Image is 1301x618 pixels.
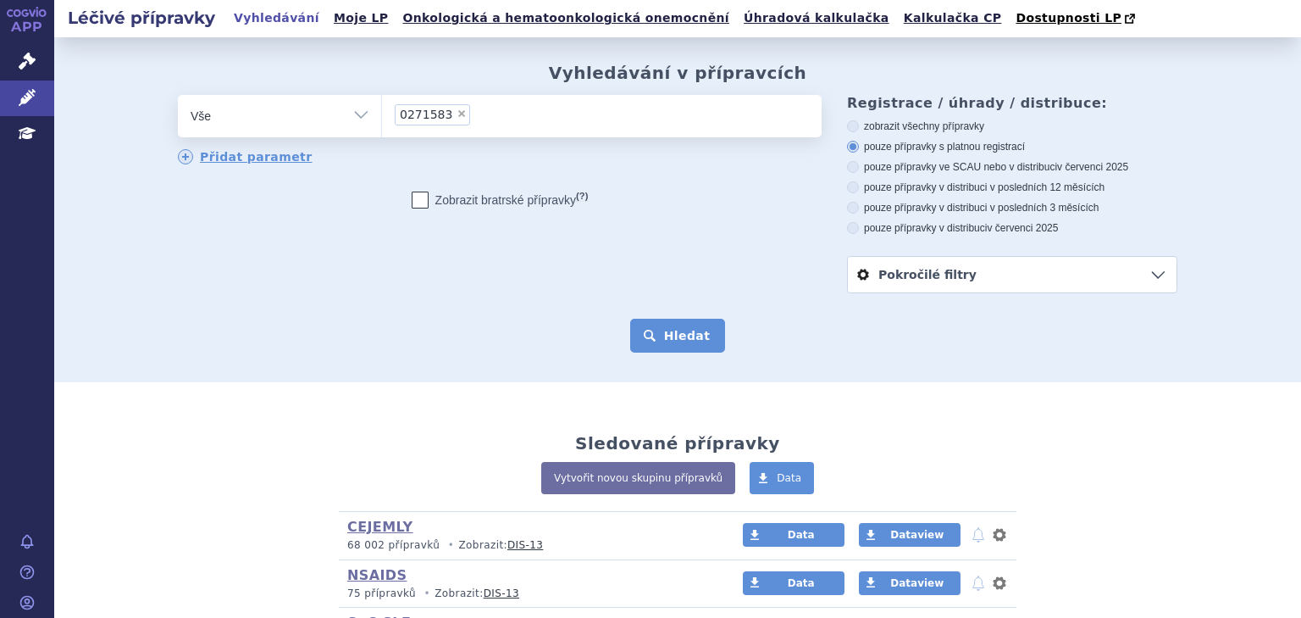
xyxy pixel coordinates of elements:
abbr: (?) [576,191,588,202]
input: 0271583 [475,103,484,125]
button: notifikace [970,525,987,545]
a: DIS-13 [507,539,543,551]
span: × [457,109,467,119]
a: Přidat parametr [178,149,313,164]
a: CEJEMLY [347,519,413,535]
span: v červenci 2025 [987,222,1058,234]
button: nastavení [991,573,1008,593]
a: Data [743,523,844,547]
a: Pokročilé filtry [848,257,1176,292]
span: Dataview [890,529,944,541]
h2: Vyhledávání v přípravcích [549,63,807,83]
label: pouze přípravky ve SCAU nebo v distribuci [847,160,1177,174]
a: Kalkulačka CP [899,7,1007,30]
label: pouze přípravky v distribuci [847,221,1177,235]
span: 75 přípravků [347,587,416,599]
h2: Léčivé přípravky [54,6,229,30]
span: 68 002 přípravků [347,539,440,551]
h3: Registrace / úhrady / distribuce: [847,95,1177,111]
a: Dataview [859,523,961,547]
button: Hledat [630,319,726,353]
a: Dostupnosti LP [1010,7,1143,31]
label: zobrazit všechny přípravky [847,120,1177,133]
a: Vytvořit novou skupinu přípravků [541,462,735,494]
a: Úhradová kalkulačka [739,7,894,30]
button: nastavení [991,525,1008,545]
a: Moje LP [329,7,393,30]
a: NSAIDS [347,567,407,583]
label: Zobrazit bratrské přípravky [412,192,589,209]
a: DIS-13 [484,587,519,599]
span: Data [788,577,815,589]
a: Onkologická a hematoonkologická onemocnění [397,7,734,30]
span: 0271583 [400,109,452,120]
span: Dataview [890,577,944,589]
a: Data [743,571,844,595]
p: Zobrazit: [347,538,711,553]
label: pouze přípravky v distribuci v posledních 3 měsících [847,201,1177,214]
span: Data [788,529,815,541]
i: • [444,538,459,553]
button: notifikace [970,573,987,593]
span: Data [777,472,801,484]
a: Data [750,462,814,494]
h2: Sledované přípravky [575,433,780,454]
a: Dataview [859,571,961,595]
p: Zobrazit: [347,587,711,601]
span: v červenci 2025 [1057,161,1128,173]
label: pouze přípravky v distribuci v posledních 12 měsících [847,181,1177,194]
a: Vyhledávání [229,7,324,30]
span: Dostupnosti LP [1016,11,1121,25]
i: • [419,587,435,601]
label: pouze přípravky s platnou registrací [847,140,1177,153]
